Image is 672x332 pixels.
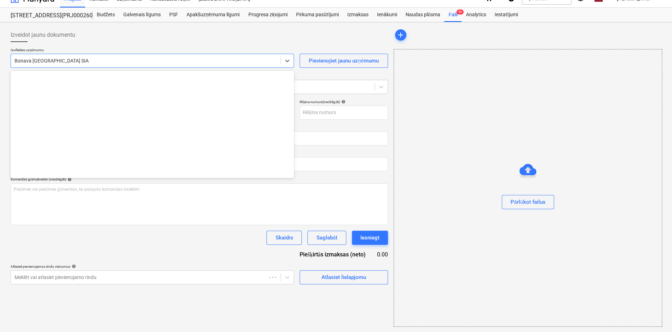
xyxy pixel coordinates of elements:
div: Faili [444,8,461,22]
a: Ienākumi [373,8,401,22]
button: Iesniegt [352,231,388,245]
div: Rēķina numurs (neobligāti) [300,100,388,104]
a: Apakšuzņēmuma līgumi [182,8,244,22]
div: [STREET_ADDRESS](PRJ0002600) 2601946 [11,12,84,19]
div: Iesniegt [360,233,379,242]
a: Iestatījumi [490,8,522,22]
div: [PERSON_NAME] [202,125,388,130]
a: Faili9+ [444,8,461,22]
div: Pārlūkot failus [511,197,546,207]
button: Skaidrs [266,231,302,245]
div: Atlasiet pievienojamos rindu vienumus [11,264,294,269]
div: 0.00 [377,250,388,259]
span: 9+ [456,10,464,14]
a: Progresa ziņojumi [244,8,292,22]
div: Komentārs grāmatvedim (neobligāti) [11,177,388,182]
span: help [70,264,76,268]
div: Saglabāt [316,233,337,242]
span: Izveidot jaunu dokumentu [11,31,75,39]
input: Izpildes datums nav norādīts [202,131,388,146]
button: Pārlūkot failus [502,195,554,209]
button: Pievienojiet jaunu uzņēmumu [300,54,388,68]
a: Izmaksas [343,8,373,22]
div: Pārlūkot failus [394,49,662,327]
button: Atlasiet lielapjomu [300,270,388,284]
button: Saglabāt [307,231,346,245]
div: Piešķirtās izmaksas (neto) [294,250,377,259]
span: help [66,177,72,182]
a: PSF [165,8,182,22]
span: add [396,31,405,39]
a: Pirkuma pasūtījumi [292,8,343,22]
div: Atlasiet lielapjomu [322,273,366,282]
a: Analytics [461,8,490,22]
div: Skaidrs [275,233,293,242]
span: help [340,100,346,104]
div: Pievienojiet jaunu uzņēmumu [309,56,379,65]
iframe: Chat Widget [637,298,672,332]
a: Budžets [93,8,119,22]
a: Naudas plūsma [401,8,444,22]
input: Rēķina numurs [300,106,388,120]
a: Galvenais līgums [119,8,165,22]
p: Izvēlieties uzņēmumu [11,48,294,54]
